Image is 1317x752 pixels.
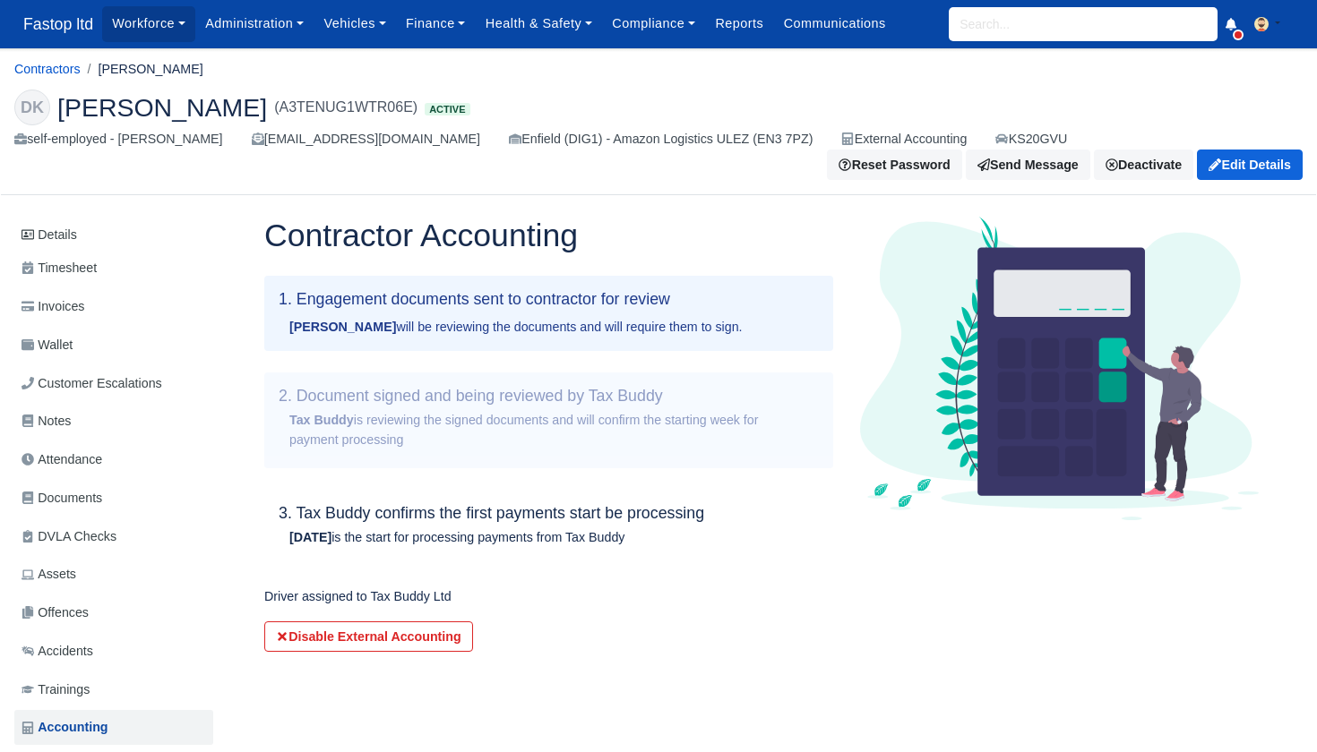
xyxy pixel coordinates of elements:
div: DK [14,90,50,125]
a: DVLA Checks [14,519,213,554]
a: Finance [396,6,476,41]
span: [PERSON_NAME] [57,95,267,120]
a: Timesheet [14,251,213,286]
span: Assets [22,564,76,585]
a: Trainings [14,672,213,707]
a: Compliance [602,6,705,41]
div: is the start for processing payments from Tax Buddy [289,527,808,548]
li: [PERSON_NAME] [81,59,203,80]
span: Fastop ltd [14,6,102,42]
h1: Contractor Accounting [264,217,833,255]
a: Administration [195,6,314,41]
a: Attendance [14,442,213,477]
span: Offences [22,602,89,623]
span: Timesheet [22,258,97,278]
span: Documents [22,488,102,508]
span: Active [425,103,469,116]
a: Assets [14,557,213,592]
span: (A3TENUG1WTR06E) [274,97,417,118]
div: Enfield (DIG1) - Amazon Logistics ULEZ (EN3 7PZ) [509,129,813,150]
input: Search... [949,7,1218,41]
strong: Tax Buddy [289,413,354,427]
a: Communications [773,6,896,41]
a: Documents [14,481,213,516]
a: Accidents [14,634,213,669]
a: Offences [14,595,213,630]
strong: [DATE] [289,530,331,544]
div: self-employed - [PERSON_NAME] [14,129,223,150]
button: Reset Password [827,150,961,180]
span: Customer Escalations [22,373,162,394]
span: Trainings [22,679,90,700]
a: Health & Safety [476,6,603,41]
span: Wallet [22,335,73,355]
span: Accidents [22,641,93,662]
h5: 1. Engagement documents sent to contractor for review [279,290,819,309]
a: Deactivate [1094,150,1193,180]
a: Vehicles [314,6,396,41]
span: Accounting [22,717,108,738]
a: Edit Details [1197,150,1303,180]
a: Accounting [14,710,213,745]
h5: 3. Tax Buddy confirms the first payments start be processing [279,504,819,523]
strong: [PERSON_NAME] [289,320,396,334]
span: Attendance [22,449,102,470]
div: Daniel koker [1,75,1316,195]
p: Driver assigned to Tax Buddy Ltd [264,586,833,607]
div: [EMAIL_ADDRESS][DOMAIN_NAME] [252,129,480,150]
h5: 2. Document signed and being reviewed by Tax Buddy [279,387,819,406]
a: Customer Escalations [14,366,213,401]
div: is reviewing the signed documents and will confirm the starting week for payment processing [289,410,808,451]
a: Notes [14,404,213,439]
span: Notes [22,411,71,432]
span: Invoices [22,296,84,317]
a: Reports [705,6,773,41]
div: will be reviewing the documents and will require them to sign. [289,317,808,338]
a: KS20GVU [995,129,1067,150]
a: Fastop ltd [14,7,102,42]
a: Invoices [14,289,213,324]
span: DVLA Checks [22,526,116,547]
button: Disable External Accounting [264,621,473,652]
a: Contractors [14,62,81,76]
a: Send Message [966,150,1090,180]
a: Details [14,218,213,252]
a: Workforce [102,6,195,41]
a: Wallet [14,328,213,363]
div: External Accounting [841,129,967,150]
